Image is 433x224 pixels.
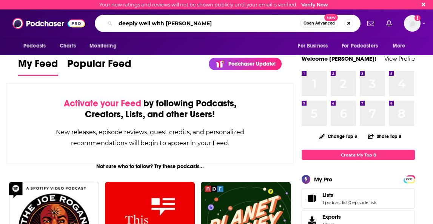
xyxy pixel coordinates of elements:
a: Popular Feed [67,57,131,76]
span: For Business [298,41,328,51]
a: Lists [322,192,377,198]
span: My Feed [18,57,58,75]
span: Popular Feed [67,57,131,75]
span: For Podcasters [342,41,378,51]
button: open menu [387,39,415,53]
span: Open Advanced [304,21,335,25]
a: Verify Now [301,2,328,8]
svg: Email not verified [415,15,421,21]
img: Podchaser - Follow, Share and Rate Podcasts [12,16,85,31]
button: open menu [84,39,126,53]
a: Create My Top 8 [302,150,415,160]
a: Welcome [PERSON_NAME]! [302,55,376,62]
div: Not sure who to follow? Try these podcasts... [6,163,294,170]
div: by following Podcasts, Creators, Lists, and other Users! [44,98,256,120]
div: My Pro [314,176,333,183]
a: View Profile [384,55,415,62]
a: Lists [304,193,319,204]
button: Share Top 8 [368,129,402,144]
button: open menu [293,39,337,53]
span: Lists [302,188,415,209]
span: Exports [322,213,341,220]
span: More [393,41,405,51]
div: Your new ratings and reviews will not be shown publicly until your email is verified. [99,2,328,8]
span: Activate your Feed [64,98,141,109]
div: New releases, episode reviews, guest credits, and personalized recommendations will begin to appe... [44,127,256,149]
span: , [348,200,348,205]
span: Monitoring [89,41,116,51]
a: 1 podcast list [322,200,348,205]
span: Lists [322,192,333,198]
p: Podchaser Update! [228,61,276,67]
span: New [324,14,338,21]
a: PRO [405,176,414,182]
a: 0 episode lists [348,200,377,205]
a: Charts [55,39,80,53]
button: Open AdvancedNew [300,19,338,28]
button: open menu [18,39,55,53]
img: User Profile [404,15,421,32]
span: Podcasts [23,41,46,51]
a: Show notifications dropdown [364,17,377,30]
input: Search podcasts, credits, & more... [116,17,300,29]
span: Charts [60,41,76,51]
button: Change Top 8 [315,132,362,141]
a: Show notifications dropdown [383,17,395,30]
span: Logged in as robin.richardson [404,15,421,32]
button: open menu [337,39,389,53]
a: My Feed [18,57,58,76]
div: Search podcasts, credits, & more... [95,15,361,32]
button: Show profile menu [404,15,421,32]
